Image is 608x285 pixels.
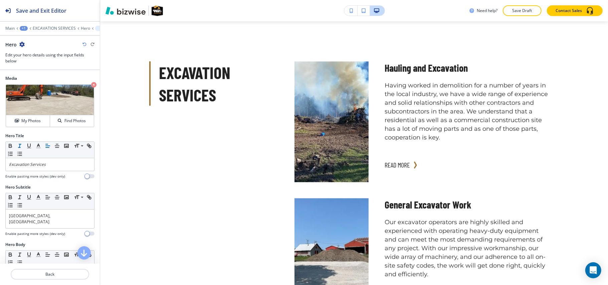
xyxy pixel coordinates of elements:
[503,5,542,16] button: Save Draft
[5,242,25,248] h2: Hero Body
[385,61,549,75] p: Hauling and Excavation
[5,26,15,31] button: Main
[81,26,90,31] button: Hero
[5,41,17,48] h2: Hero
[5,184,31,190] h2: Hero Subtitle
[33,26,76,31] button: EXCAVATION SERVICES
[5,84,94,127] div: My PhotosFind Photos
[5,75,94,81] h2: Media
[64,118,86,124] h4: Find Photos
[152,5,163,16] img: Your Logo
[16,7,66,15] h2: Save and Exit Editor
[385,198,549,212] p: General Excavator Work
[5,52,94,64] h3: Edit your hero details using the input fields below
[385,158,410,172] button: READ MORE
[9,213,91,225] p: [GEOGRAPHIC_DATA], [GEOGRAPHIC_DATA]
[106,7,146,15] img: Bizwise Logo
[477,8,497,14] h3: Need help?
[385,81,549,142] p: Having worked in demolition for a number of years in the local industry, we have a wide range of ...
[385,218,549,279] p: Our excavator operators are highly skilled and experienced with operating heavy-duty equipment an...
[50,115,94,127] button: Find Photos
[547,5,603,16] button: Contact Sales
[95,26,102,31] button: Hero
[5,174,65,179] h4: Enable pasting more styles (dev only)
[11,271,88,277] p: Back
[585,262,601,278] div: Open Intercom Messenger
[294,61,369,182] img: <p>Hauling and Excavation</p>
[11,269,89,280] button: Back
[20,26,28,31] button: +1
[6,115,50,127] button: My Photos
[512,8,533,14] p: Save Draft
[21,118,41,124] h4: My Photos
[159,61,278,106] p: Excavation Services
[9,162,46,167] em: Excavation Services
[556,8,582,14] p: Contact Sales
[5,133,24,139] h2: Hero Title
[5,231,65,236] h4: Enable pasting more styles (dev only)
